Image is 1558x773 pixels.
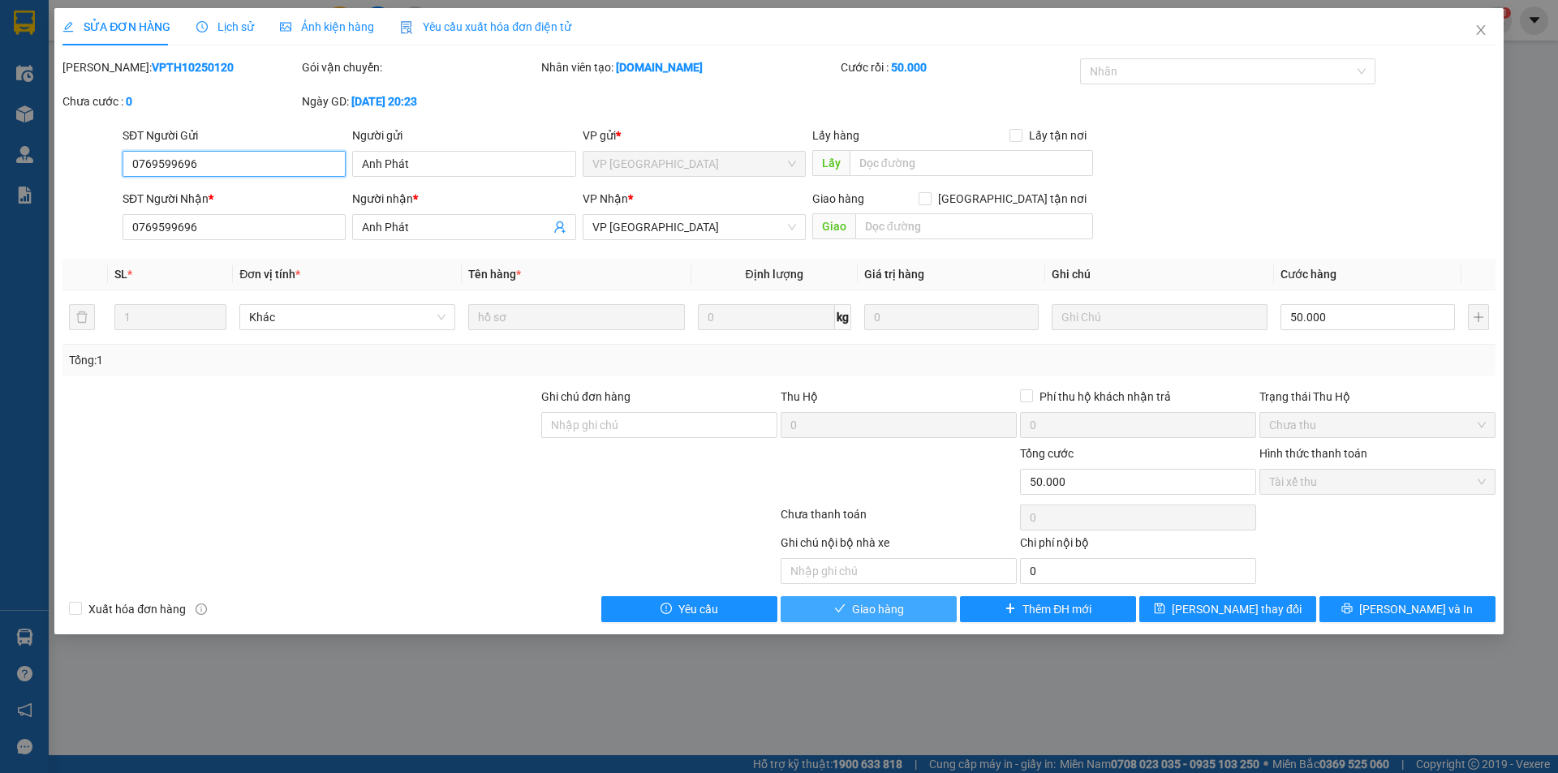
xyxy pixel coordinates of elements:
span: save [1154,603,1165,616]
span: Xuất hóa đơn hàng [82,600,192,618]
span: SỬA ĐƠN HÀNG [62,20,170,33]
b: VPTH10250120 [152,61,234,74]
span: user-add [553,221,566,234]
span: Phí thu hộ khách nhận trả [1033,388,1177,406]
span: edit [62,21,74,32]
div: Cước rồi : [841,58,1077,76]
span: Ảnh kiện hàng [280,20,374,33]
th: Ghi chú [1045,259,1274,290]
button: exclamation-circleYêu cầu [601,596,777,622]
button: printer[PERSON_NAME] và In [1319,596,1496,622]
span: Tài xế thu [1269,470,1486,494]
b: [DATE] 20:23 [351,95,417,108]
span: Giá trị hàng [864,268,924,281]
span: plus [1005,603,1016,616]
div: Người gửi [352,127,575,144]
button: checkGiao hàng [781,596,957,622]
div: Ngày GD: [302,92,538,110]
span: clock-circle [196,21,208,32]
label: Hình thức thanh toán [1259,447,1367,460]
span: Giao hàng [852,600,904,618]
span: close [1474,24,1487,37]
span: Tên hàng [468,268,521,281]
div: Ghi chú nội bộ nhà xe [781,534,1017,558]
input: Ghi chú đơn hàng [541,412,777,438]
span: Lịch sử [196,20,254,33]
span: Giao hàng [812,192,864,205]
span: Khác [249,305,445,329]
span: Cước hàng [1280,268,1336,281]
button: plusThêm ĐH mới [960,596,1136,622]
span: exclamation-circle [661,603,672,616]
div: SĐT Người Gửi [123,127,346,144]
span: Yêu cầu [678,600,718,618]
span: picture [280,21,291,32]
div: Nhân viên tạo: [541,58,837,76]
span: Thu Hộ [781,390,818,403]
span: Lấy hàng [812,129,859,142]
span: Định lượng [746,268,803,281]
input: 0 [864,304,1039,330]
span: kg [835,304,851,330]
span: Lấy [812,150,850,176]
label: Ghi chú đơn hàng [541,390,631,403]
div: Gói vận chuyển: [302,58,538,76]
span: check [834,603,846,616]
span: Lấy tận nơi [1022,127,1093,144]
span: VP Tuy Hòa [592,152,796,176]
span: [PERSON_NAME] thay đổi [1172,600,1302,618]
div: Người nhận [352,190,575,208]
button: plus [1468,304,1489,330]
input: Dọc đường [850,150,1093,176]
img: icon [400,21,413,34]
button: delete [69,304,95,330]
input: Dọc đường [855,213,1093,239]
input: VD: Bàn, Ghế [468,304,684,330]
div: Chưa cước : [62,92,299,110]
div: [PERSON_NAME]: [62,58,299,76]
b: [DOMAIN_NAME] [616,61,703,74]
button: Close [1458,8,1504,54]
div: Chi phí nội bộ [1020,534,1256,558]
span: Tổng cước [1020,447,1074,460]
input: Nhập ghi chú [781,558,1017,584]
span: [GEOGRAPHIC_DATA] tận nơi [932,190,1093,208]
div: Trạng thái Thu Hộ [1259,388,1496,406]
div: Chưa thanh toán [779,505,1018,534]
span: Giao [812,213,855,239]
span: Thêm ĐH mới [1022,600,1091,618]
span: Chưa thu [1269,413,1486,437]
span: [PERSON_NAME] và In [1359,600,1473,618]
div: Tổng: 1 [69,351,601,369]
span: Đơn vị tính [239,268,300,281]
span: VP Tuy Hòa [592,215,796,239]
span: printer [1341,603,1353,616]
button: save[PERSON_NAME] thay đổi [1139,596,1315,622]
span: info-circle [196,603,207,615]
div: SĐT Người Nhận [123,190,346,208]
b: 50.000 [891,61,927,74]
b: 0 [126,95,132,108]
span: VP Nhận [583,192,628,205]
input: Ghi Chú [1052,304,1267,330]
span: SL [114,268,127,281]
div: VP gửi [583,127,806,144]
span: Yêu cầu xuất hóa đơn điện tử [400,20,571,33]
